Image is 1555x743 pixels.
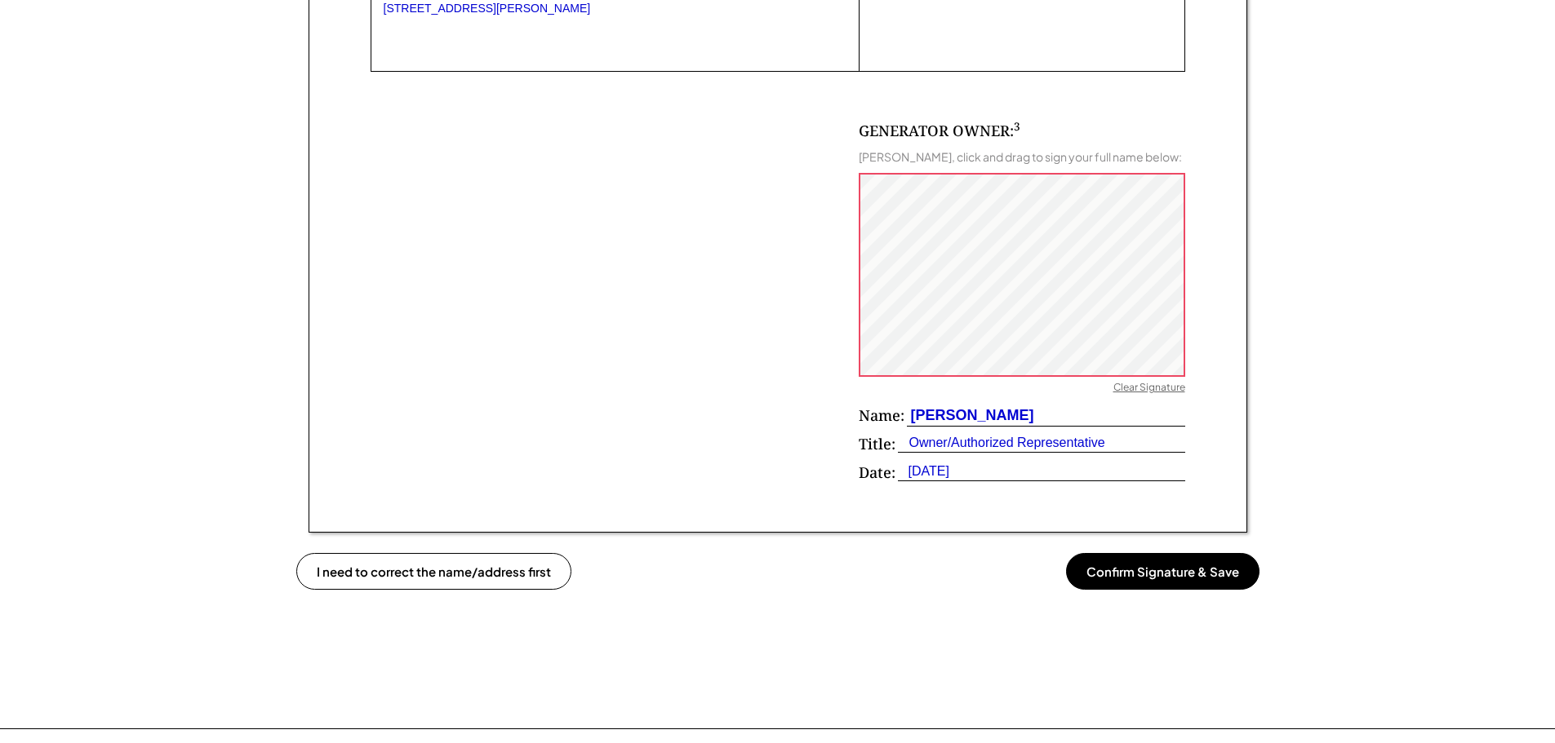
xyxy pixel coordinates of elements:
[859,405,904,426] div: Name:
[907,405,1034,426] div: [PERSON_NAME]
[384,2,847,15] div: [STREET_ADDRESS][PERSON_NAME]
[898,434,1105,452] div: Owner/Authorized Representative
[1014,119,1020,134] sup: 3
[1066,553,1260,590] button: Confirm Signature & Save
[296,553,571,590] button: I need to correct the name/address first
[859,434,895,454] div: Title:
[859,121,1020,141] div: GENERATOR OWNER:
[859,149,1182,164] div: [PERSON_NAME], click and drag to sign your full name below:
[859,462,895,483] div: Date:
[1113,381,1185,397] div: Clear Signature
[898,462,949,480] div: [DATE]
